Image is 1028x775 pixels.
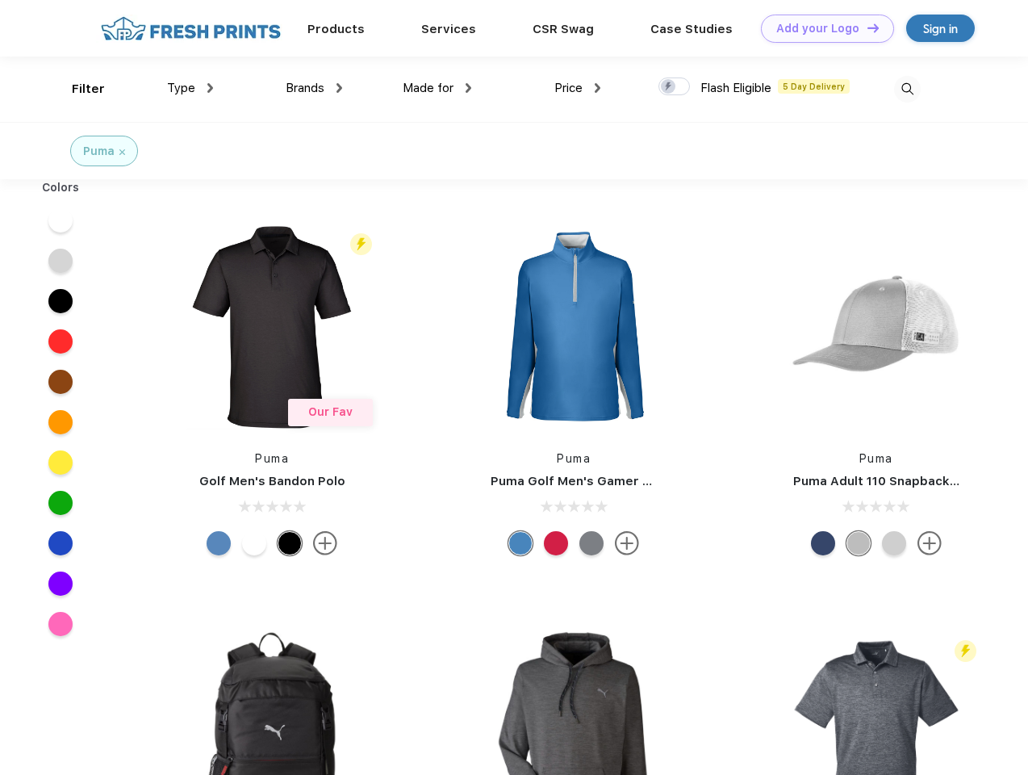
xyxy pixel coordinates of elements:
a: Puma Golf Men's Gamer Golf Quarter-Zip [491,474,746,488]
div: Bright Cobalt [508,531,533,555]
div: Filter [72,80,105,98]
div: Add your Logo [776,22,859,36]
img: func=resize&h=266 [466,220,681,434]
img: func=resize&h=266 [769,220,984,434]
img: more.svg [615,531,639,555]
div: Quarry with Brt Whit [846,531,871,555]
img: fo%20logo%202.webp [96,15,286,43]
img: dropdown.png [595,83,600,93]
span: Brands [286,81,324,95]
img: flash_active_toggle.svg [350,233,372,255]
img: more.svg [313,531,337,555]
a: Sign in [906,15,975,42]
a: Puma [255,452,289,465]
span: Flash Eligible [700,81,771,95]
span: Our Fav [308,405,353,418]
img: DT [867,23,879,32]
img: dropdown.png [466,83,471,93]
a: Golf Men's Bandon Polo [199,474,345,488]
div: Sign in [923,19,958,38]
a: CSR Swag [533,22,594,36]
a: Services [421,22,476,36]
div: Bright White [242,531,266,555]
div: Puma [83,143,115,160]
img: more.svg [917,531,942,555]
a: Products [307,22,365,36]
div: Quarry Brt Whit [882,531,906,555]
div: Colors [30,179,92,196]
a: Puma [557,452,591,465]
div: Puma Black [278,531,302,555]
img: dropdown.png [336,83,342,93]
div: Peacoat with Qut Shd [811,531,835,555]
img: dropdown.png [207,83,213,93]
span: Made for [403,81,453,95]
img: desktop_search.svg [894,76,921,103]
span: Type [167,81,195,95]
div: Lake Blue [207,531,231,555]
a: Puma [859,452,893,465]
span: Price [554,81,583,95]
img: func=resize&h=266 [165,220,379,434]
span: 5 Day Delivery [778,79,850,94]
div: Ski Patrol [544,531,568,555]
div: Quiet Shade [579,531,604,555]
img: filter_cancel.svg [119,149,125,155]
img: flash_active_toggle.svg [955,640,976,662]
